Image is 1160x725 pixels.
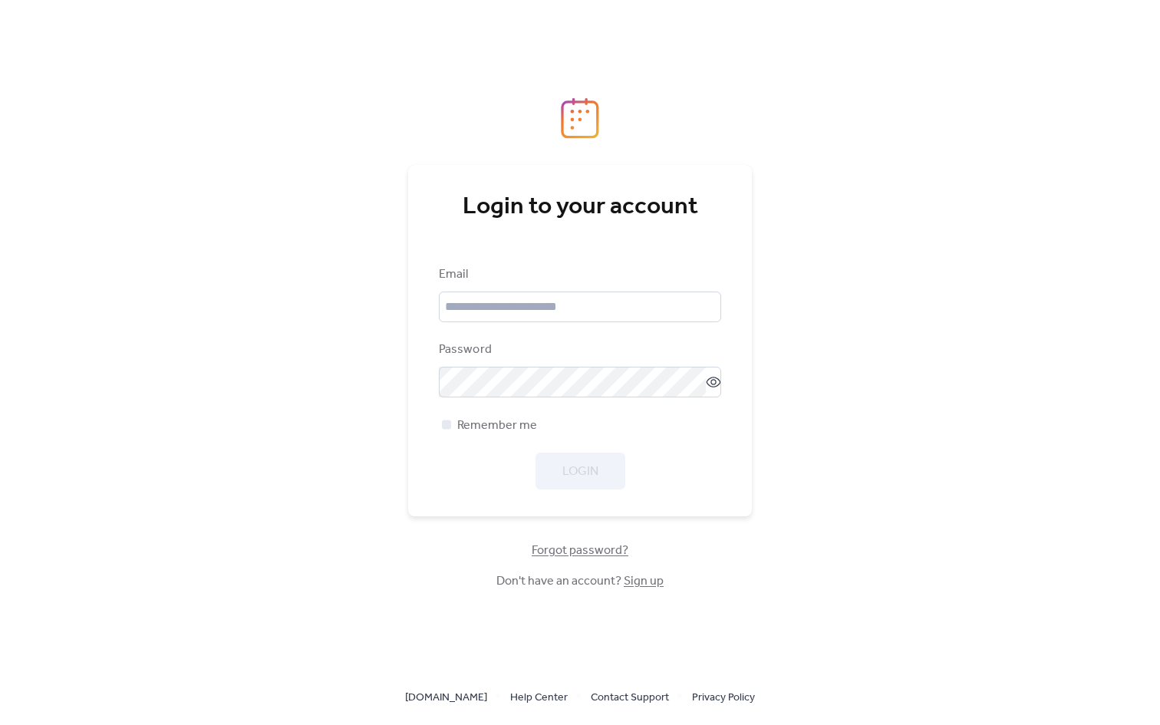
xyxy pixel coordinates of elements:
span: Don't have an account? [496,572,664,591]
span: Privacy Policy [692,689,755,707]
div: Email [439,265,718,284]
div: Password [439,341,718,359]
div: Login to your account [439,192,721,222]
span: Remember me [457,417,537,435]
a: [DOMAIN_NAME] [405,687,487,707]
img: logo [561,97,599,139]
span: [DOMAIN_NAME] [405,689,487,707]
span: Help Center [510,689,568,707]
a: Forgot password? [532,546,628,555]
a: Help Center [510,687,568,707]
a: Sign up [624,569,664,593]
a: Privacy Policy [692,687,755,707]
span: Contact Support [591,689,669,707]
span: Forgot password? [532,542,628,560]
a: Contact Support [591,687,669,707]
